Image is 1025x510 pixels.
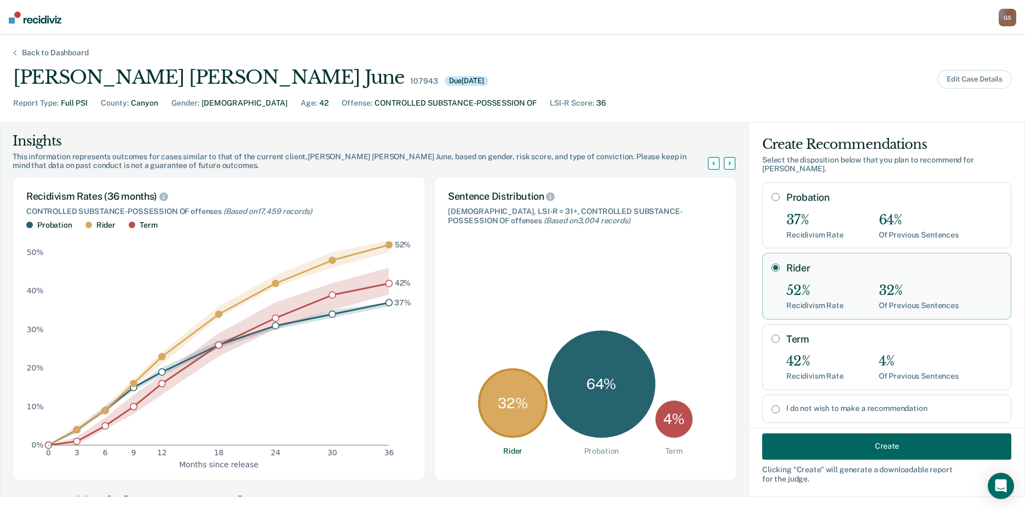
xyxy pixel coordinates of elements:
div: G S [999,9,1016,26]
div: Select the disposition below that you plan to recommend for [PERSON_NAME] . [762,155,1011,174]
div: Sentence Distribution [448,190,723,202]
div: 4 % [655,401,693,438]
div: 42 [319,97,329,109]
g: y-axis tick label [27,248,44,449]
text: 52% [395,240,411,249]
div: Term [665,447,683,456]
g: x-axis tick label [46,448,394,457]
div: Of Previous Sentences [879,230,959,240]
div: 4% [879,353,959,369]
div: Recidivism Rate [786,301,844,310]
div: 42% [786,353,844,369]
div: 37% [786,212,844,228]
label: Rider [786,262,1002,274]
div: Create Recommendations [762,136,1011,153]
text: 30% [27,324,44,333]
div: Probation [584,447,619,456]
div: Clicking " Create " will generate a downloadable report for the judge. [762,465,1011,483]
div: Age : [301,97,317,109]
g: dot [45,241,393,448]
div: 52% [786,283,844,299]
text: 40% [27,286,44,295]
label: Probation [786,192,1002,204]
text: 0 [46,448,51,457]
g: x-axis label [179,460,258,468]
div: LSI-R Score : [550,97,594,109]
text: 10% [27,402,44,410]
div: Rider [96,221,116,230]
div: Due [DATE] [445,76,488,86]
text: 24 [270,448,280,457]
div: Recidivism Rates (36 months) [26,190,412,202]
img: Recidiviz [9,11,61,24]
button: GS [999,9,1016,26]
div: Probation [37,221,72,230]
div: 107943 [410,77,437,86]
g: text [394,240,411,307]
div: Of Previous Sentences [879,301,959,310]
div: 64 % [548,331,655,438]
text: 30 [327,448,337,457]
div: Term [140,221,157,230]
label: Term [786,333,1002,345]
div: 32 % [478,368,548,438]
div: Offense : [342,97,372,109]
div: 36 [596,97,606,109]
div: County : [101,97,129,109]
text: 3 [74,448,79,457]
text: 37% [394,298,411,306]
div: [DEMOGRAPHIC_DATA], LSI-R = 31+, CONTROLLED SUBSTANCE-POSSESSION OF offenses [448,207,723,225]
text: 6 [103,448,108,457]
button: Create [762,433,1011,459]
div: Recidivism Rate [786,230,844,240]
div: Insights [13,132,721,150]
div: CONTROLLED SUBSTANCE-POSSESSION OF offenses [26,207,412,216]
div: Back to Dashboard [9,48,102,57]
div: Full PSI [61,97,88,109]
span: (Based on 17,459 records ) [223,207,312,216]
text: 20% [27,363,44,372]
div: This information represents outcomes for cases similar to that of the current client, [PERSON_NAM... [13,152,721,171]
div: Report Type : [13,97,59,109]
div: Open Intercom Messenger [988,473,1014,499]
div: [DEMOGRAPHIC_DATA] [201,97,287,109]
text: 50% [27,248,44,257]
div: 64% [879,212,959,228]
g: area [48,241,389,445]
span: (Based on 3,004 records ) [544,216,630,225]
text: 18 [214,448,224,457]
text: 12 [157,448,167,457]
div: 32% [879,283,959,299]
text: 42% [395,279,411,287]
div: Recidivism Rate [786,372,844,381]
div: CONTROLLED SUBSTANCE-POSSESSION OF [375,97,537,109]
div: [PERSON_NAME] [PERSON_NAME] June [13,66,404,89]
div: Gender : [171,97,199,109]
text: Months since release [179,460,258,468]
button: Edit Case Details [937,70,1012,89]
div: Rider [503,447,522,456]
text: 36 [384,448,394,457]
label: I do not wish to make a recommendation [786,404,1002,413]
text: 9 [131,448,136,457]
div: Of Previous Sentences [879,372,959,381]
text: 0% [32,441,44,449]
div: Canyon [131,97,158,109]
